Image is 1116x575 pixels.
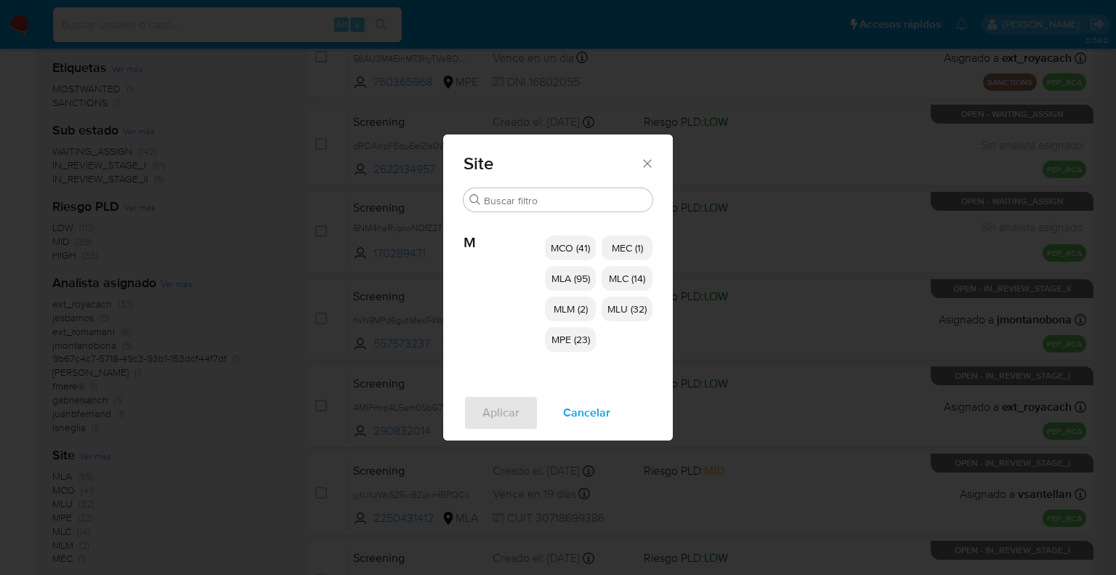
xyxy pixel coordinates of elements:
[602,236,652,260] div: MEC (1)
[602,266,652,291] div: MLC (14)
[469,194,481,206] button: Buscar
[607,302,647,316] span: MLU (32)
[551,332,590,347] span: MPE (23)
[544,395,629,430] button: Cancelar
[609,271,645,286] span: MLC (14)
[545,266,596,291] div: MLA (95)
[545,297,596,321] div: MLM (2)
[464,155,640,172] span: Site
[563,397,610,429] span: Cancelar
[640,156,653,169] button: Cerrar
[551,271,590,286] span: MLA (95)
[545,327,596,352] div: MPE (23)
[602,297,652,321] div: MLU (32)
[551,241,590,255] span: MCO (41)
[554,302,588,316] span: MLM (2)
[484,194,647,207] input: Buscar filtro
[464,212,545,252] span: M
[612,241,643,255] span: MEC (1)
[545,236,596,260] div: MCO (41)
